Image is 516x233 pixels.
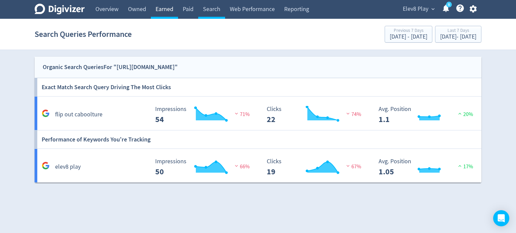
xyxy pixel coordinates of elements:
[375,158,476,176] svg: Avg. Position 1.05
[42,162,50,170] svg: Google Analytics
[152,106,253,124] svg: Impressions 54
[35,97,481,130] a: flip out caboolture Impressions 54 Impressions 54 71% Clicks 22 Clicks 22 74% Avg. Position 1.1 A...
[345,163,351,168] img: negative-performance.svg
[233,111,250,118] span: 71%
[375,106,476,124] svg: Avg. Position 1.1
[345,163,361,170] span: 67%
[152,158,253,176] svg: Impressions 50
[457,111,463,116] img: positive-performance.svg
[440,34,476,40] div: [DATE] - [DATE]
[55,111,102,119] h5: flip out caboolture
[42,78,171,96] h6: Exact Match Search Query Driving The Most Clicks
[345,111,361,118] span: 74%
[35,149,481,183] a: elev8 play Impressions 50 Impressions 50 66% Clicks 19 Clicks 19 67% Avg. Position 1.05 Avg. Posi...
[263,158,364,176] svg: Clicks 19
[390,28,427,34] div: Previous 7 Days
[42,130,150,149] h6: Performance of Keywords You're Tracking
[446,2,452,7] a: 5
[42,109,50,117] svg: Google Analytics
[400,4,436,14] button: Elev8 Play
[43,62,178,72] div: Organic Search Queries For "[URL][DOMAIN_NAME]"
[457,111,473,118] span: 20%
[233,111,240,116] img: negative-performance.svg
[457,163,473,170] span: 17%
[263,106,364,124] svg: Clicks 22
[435,26,481,43] button: Last 7 Days[DATE]- [DATE]
[430,6,436,12] span: expand_more
[233,163,240,168] img: negative-performance.svg
[390,34,427,40] div: [DATE] - [DATE]
[440,28,476,34] div: Last 7 Days
[385,26,432,43] button: Previous 7 Days[DATE] - [DATE]
[448,2,450,7] text: 5
[55,163,81,171] h5: elev8 play
[345,111,351,116] img: negative-performance.svg
[403,4,428,14] span: Elev8 Play
[457,163,463,168] img: positive-performance.svg
[233,163,250,170] span: 66%
[493,210,509,226] div: Open Intercom Messenger
[35,23,132,45] h1: Search Queries Performance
